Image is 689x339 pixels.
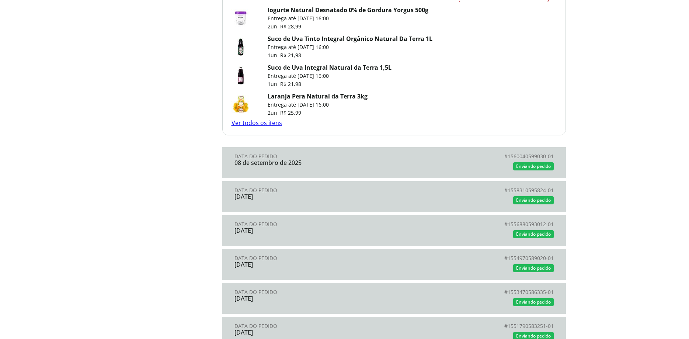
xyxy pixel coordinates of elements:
div: [DATE] [234,227,394,234]
span: R$ 21,98 [280,80,301,87]
span: R$ 25,99 [280,109,301,116]
span: 1 un [268,52,280,59]
div: Data do Pedido [234,153,394,159]
img: Iogurte Natural Desnatado 0% de Gordura Yorgus 500G [232,9,250,27]
div: # 1554970589020-01 [394,255,554,261]
a: Data do Pedido[DATE]#1556880593012-01Enviando pedido [222,215,566,246]
div: [DATE] [234,261,394,268]
p: Entrega até [DATE] 16:00 [268,15,428,22]
div: # 1551790583251-01 [394,323,554,329]
span: Enviando pedido [516,299,551,305]
img: Suco de Uva Tinto Integral Orgânico Natural Da Terra 1L [232,38,250,56]
span: Enviando pedido [516,163,551,169]
span: R$ 21,98 [280,52,301,59]
a: Data do Pedido[DATE]#1553470586335-01Enviando pedido [222,283,566,314]
img: Laranja Pera Natural da Terra 3kg [232,95,250,114]
p: Entrega até [DATE] 16:00 [268,101,368,108]
a: Data do Pedido[DATE]#1558310595824-01Enviando pedido [222,181,566,212]
span: Enviando pedido [516,265,551,271]
span: 2 un [268,109,280,116]
span: R$ 28,99 [280,23,301,30]
a: Laranja Pera Natural da Terra 3kg [268,92,368,100]
div: [DATE] [234,295,394,302]
span: Enviando pedido [516,333,551,339]
div: # 1556880593012-01 [394,221,554,227]
div: # 1560040599030-01 [394,153,554,159]
span: Enviando pedido [516,197,551,203]
div: Data do Pedido [234,187,394,193]
a: Ver todos os itens [232,119,282,127]
div: Data do Pedido [234,255,394,261]
span: Enviando pedido [516,231,551,237]
p: Entrega até [DATE] 16:00 [268,72,392,80]
div: 08 de setembro de 2025 [234,159,394,166]
a: Data do Pedido[DATE]#1554970589020-01Enviando pedido [222,249,566,280]
span: 2 un [268,23,280,30]
a: Suco de Uva Tinto Integral Orgânico Natural Da Terra 1L [268,35,432,43]
div: Data do Pedido [234,289,394,295]
div: [DATE] [234,329,394,336]
a: Iogurte Natural Desnatado 0% de Gordura Yorgus 500g [268,6,428,14]
img: Suco de Uva Integral Natural da Terra 1,5L [232,66,250,85]
span: 1 un [268,80,280,87]
div: Data do Pedido [234,221,394,227]
p: Entrega até [DATE] 16:00 [268,44,432,51]
a: Data do Pedido08 de setembro de 2025#1560040599030-01Enviando pedido [222,147,566,178]
div: Data do Pedido [234,323,394,329]
div: # 1558310595824-01 [394,187,554,193]
a: Suco de Uva Integral Natural da Terra 1,5L [268,63,392,72]
div: [DATE] [234,193,394,200]
div: # 1553470586335-01 [394,289,554,295]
